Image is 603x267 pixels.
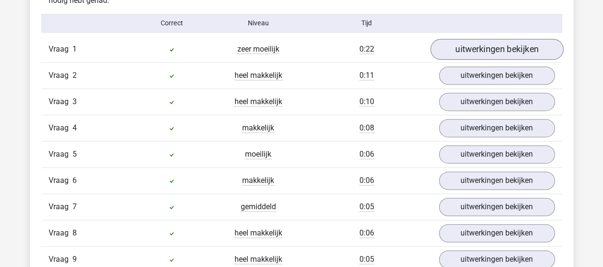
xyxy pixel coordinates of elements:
[235,255,282,264] span: heel makkelijk
[72,228,77,237] span: 8
[359,150,374,159] span: 0:06
[235,97,282,107] span: heel makkelijk
[72,123,77,132] span: 4
[72,44,77,53] span: 1
[359,255,374,264] span: 0:05
[439,198,555,216] a: uitwerkingen bekijken
[49,201,72,213] span: Vraag
[237,44,279,54] span: zeer moeilijk
[242,123,274,133] span: makkelijk
[359,228,374,238] span: 0:06
[235,71,282,80] span: heel makkelijk
[128,18,215,28] div: Correct
[72,97,77,106] span: 3
[439,93,555,111] a: uitwerkingen bekijken
[359,71,374,80] span: 0:11
[49,122,72,134] span: Vraag
[439,66,555,85] a: uitwerkingen bekijken
[439,171,555,190] a: uitwerkingen bekijken
[72,202,77,211] span: 7
[72,150,77,159] span: 5
[49,43,72,55] span: Vraag
[49,70,72,81] span: Vraag
[72,71,77,80] span: 2
[359,176,374,185] span: 0:06
[439,224,555,242] a: uitwerkingen bekijken
[235,228,282,238] span: heel makkelijk
[49,96,72,107] span: Vraag
[49,149,72,160] span: Vraag
[359,123,374,133] span: 0:08
[49,254,72,265] span: Vraag
[215,18,302,28] div: Niveau
[72,176,77,185] span: 6
[301,18,431,28] div: Tijd
[49,175,72,186] span: Vraag
[72,255,77,264] span: 9
[241,202,276,212] span: gemiddeld
[359,97,374,107] span: 0:10
[245,150,271,159] span: moeilijk
[430,39,563,60] a: uitwerkingen bekijken
[359,44,374,54] span: 0:22
[49,227,72,239] span: Vraag
[439,145,555,163] a: uitwerkingen bekijken
[439,119,555,137] a: uitwerkingen bekijken
[359,202,374,212] span: 0:05
[242,176,274,185] span: makkelijk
